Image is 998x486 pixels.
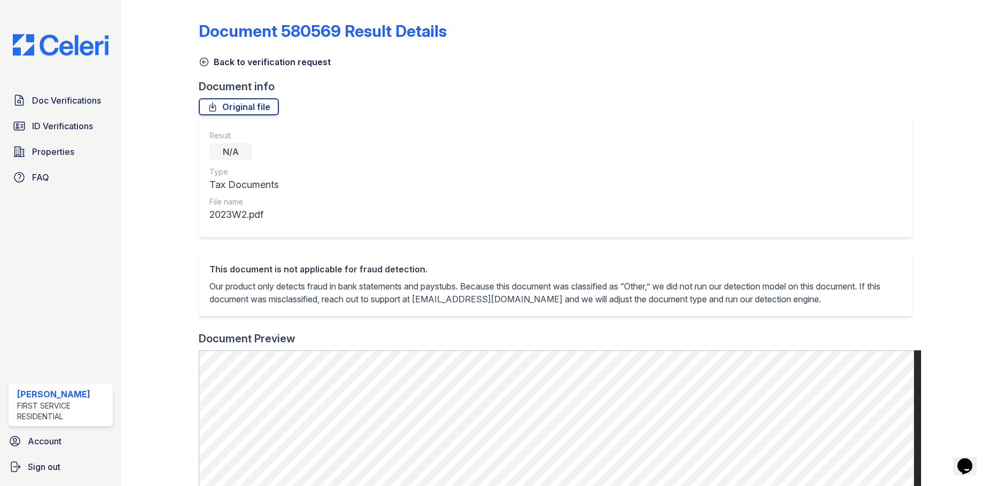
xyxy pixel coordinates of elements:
span: Properties [32,145,74,158]
a: ID Verifications [9,115,113,137]
a: Document 580569 Result Details [199,21,447,41]
a: Sign out [4,456,117,477]
iframe: chat widget [953,443,987,475]
img: CE_Logo_Blue-a8612792a0a2168367f1c8372b55b34899dd931a85d93a1a3d3e32e68fde9ad4.png [4,34,117,56]
span: Sign out [28,460,60,473]
span: ID Verifications [32,120,93,132]
a: Doc Verifications [9,90,113,111]
a: Back to verification request [199,56,331,68]
div: Type [209,167,279,177]
div: Tax Documents [209,177,279,192]
div: 2023W2.pdf [209,207,279,222]
a: Original file [199,98,279,115]
div: [PERSON_NAME] [17,388,108,401]
span: Doc Verifications [32,94,101,107]
a: Properties [9,141,113,162]
div: File name [209,197,279,207]
a: Account [4,430,117,452]
div: First Service Residential [17,401,108,422]
span: FAQ [32,171,49,184]
div: This document is not applicable for fraud detection. [209,263,902,276]
div: Document info [199,79,921,94]
span: Account [28,435,61,448]
div: Result [209,130,279,141]
p: Our product only detects fraud in bank statements and paystubs. Because this document was classif... [209,280,902,305]
div: N/A [209,143,252,160]
div: Document Preview [199,331,295,346]
a: FAQ [9,167,113,188]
